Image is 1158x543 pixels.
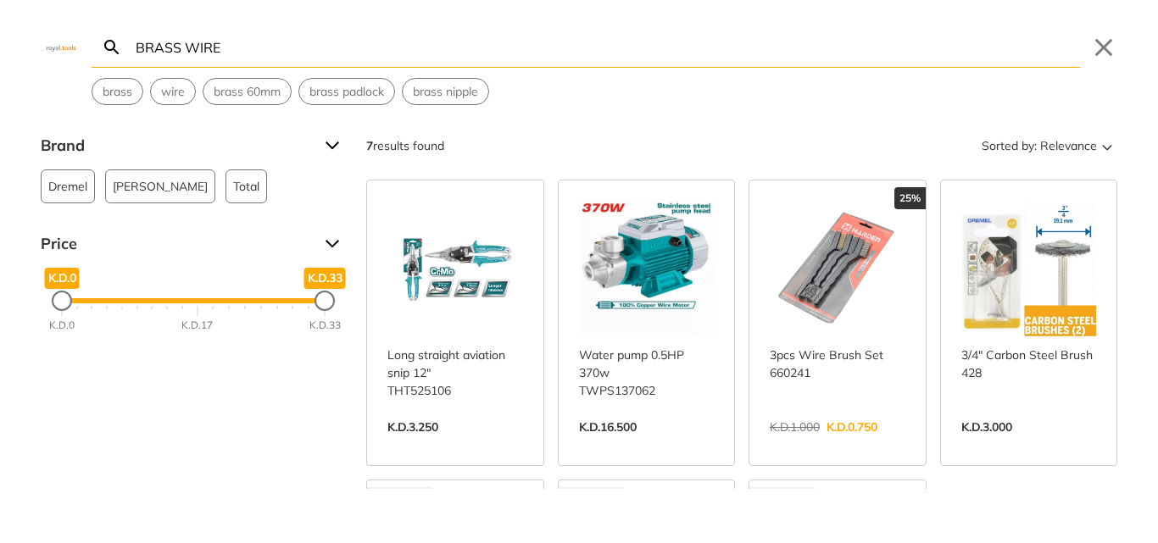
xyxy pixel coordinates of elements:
[48,170,87,202] span: Dremel
[299,79,394,104] button: Select suggestion: brass padlock
[161,83,185,101] span: wire
[1040,132,1097,159] span: Relevance
[233,170,259,202] span: Total
[978,132,1117,159] button: Sorted by:Relevance Sort
[366,138,373,153] strong: 7
[1097,136,1117,156] svg: Sort
[150,78,196,105] div: Suggestion: wire
[315,291,335,311] div: Maximum Price
[132,27,1080,67] input: Search…
[402,78,489,105] div: Suggestion: brass nipple
[403,79,488,104] button: Select suggestion: brass nipple
[214,83,281,101] span: brass 60mm
[366,132,444,159] div: results found
[105,169,215,203] button: [PERSON_NAME]
[151,79,195,104] button: Select suggestion: wire
[413,83,478,101] span: brass nipple
[41,169,95,203] button: Dremel
[181,318,213,333] div: K.D.17
[309,318,341,333] div: K.D.33
[894,187,926,209] div: 25%
[49,318,75,333] div: K.D.0
[52,291,72,311] div: Minimum Price
[367,487,433,509] div: Out of stock
[1090,34,1117,61] button: Close
[92,78,143,105] div: Suggestion: brass
[103,83,132,101] span: brass
[41,132,312,159] span: Brand
[92,79,142,104] button: Select suggestion: brass
[41,230,312,258] span: Price
[113,170,208,202] span: [PERSON_NAME]
[309,83,384,101] span: brass padlock
[225,169,267,203] button: Total
[559,487,625,509] div: Out of stock
[749,487,816,509] div: Out of stock
[41,43,81,51] img: Close
[203,79,291,104] button: Select suggestion: brass 60mm
[298,78,395,105] div: Suggestion: brass padlock
[102,37,122,58] svg: Search
[203,78,292,105] div: Suggestion: brass 60mm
